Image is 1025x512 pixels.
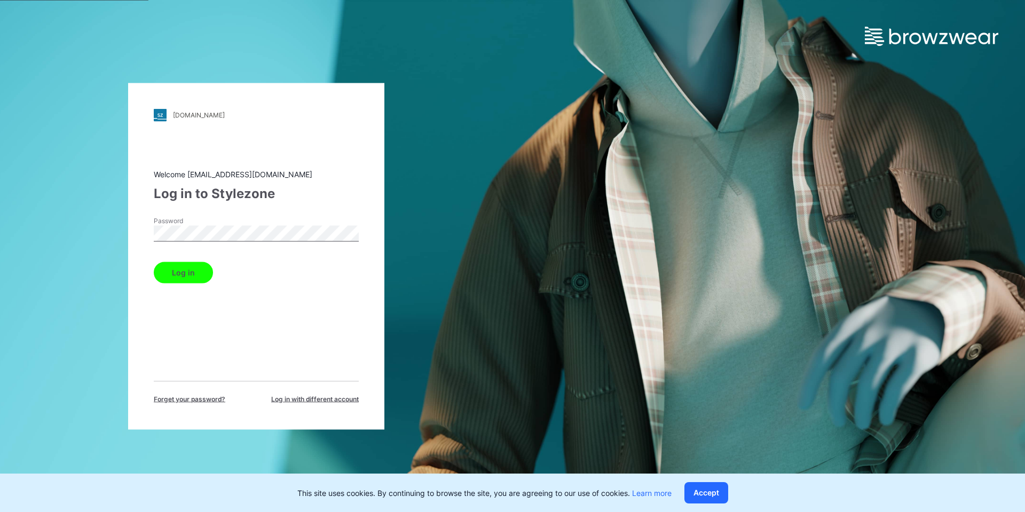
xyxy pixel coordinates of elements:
button: Accept [684,482,728,503]
button: Log in [154,262,213,283]
div: Welcome [EMAIL_ADDRESS][DOMAIN_NAME] [154,168,359,179]
div: Log in to Stylezone [154,184,359,203]
img: stylezone-logo.562084cfcfab977791bfbf7441f1a819.svg [154,108,167,121]
span: Log in with different account [271,394,359,404]
label: Password [154,216,228,225]
span: Forget your password? [154,394,225,404]
a: [DOMAIN_NAME] [154,108,359,121]
div: [DOMAIN_NAME] [173,111,225,119]
a: Learn more [632,489,672,498]
p: This site uses cookies. By continuing to browse the site, you are agreeing to our use of cookies. [297,487,672,499]
img: browzwear-logo.e42bd6dac1945053ebaf764b6aa21510.svg [865,27,998,46]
